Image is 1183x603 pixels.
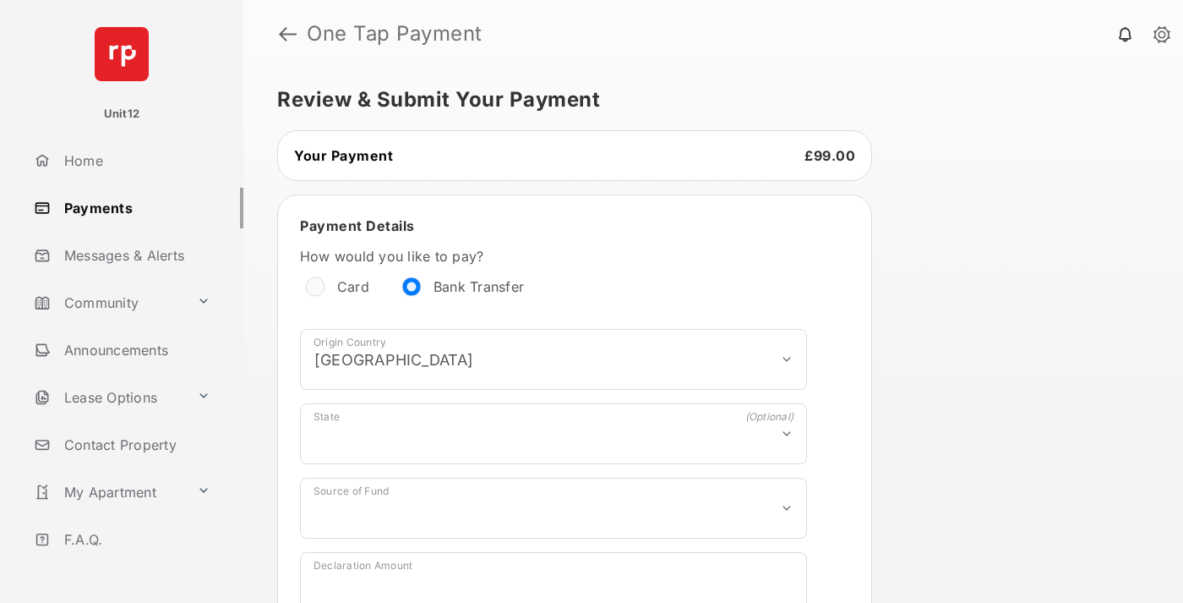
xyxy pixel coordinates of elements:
a: Messages & Alerts [27,235,243,276]
a: F.A.Q. [27,519,243,560]
a: Announcements [27,330,243,370]
span: Your Payment [294,147,393,164]
h5: Review & Submit Your Payment [277,90,1136,110]
a: Home [27,140,243,181]
a: Community [27,282,190,323]
span: Payment Details [300,217,415,234]
span: £99.00 [804,147,855,164]
strong: One Tap Payment [307,24,482,44]
label: How would you like to pay? [300,248,807,265]
p: Unit12 [104,106,140,123]
label: Bank Transfer [433,278,524,295]
a: Payments [27,188,243,228]
img: svg+xml;base64,PHN2ZyB4bWxucz0iaHR0cDovL3d3dy53My5vcmcvMjAwMC9zdmciIHdpZHRoPSI2NCIgaGVpZ2h0PSI2NC... [95,27,149,81]
label: Card [337,278,369,295]
a: My Apartment [27,472,190,513]
a: Lease Options [27,377,190,418]
a: Contact Property [27,425,243,465]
